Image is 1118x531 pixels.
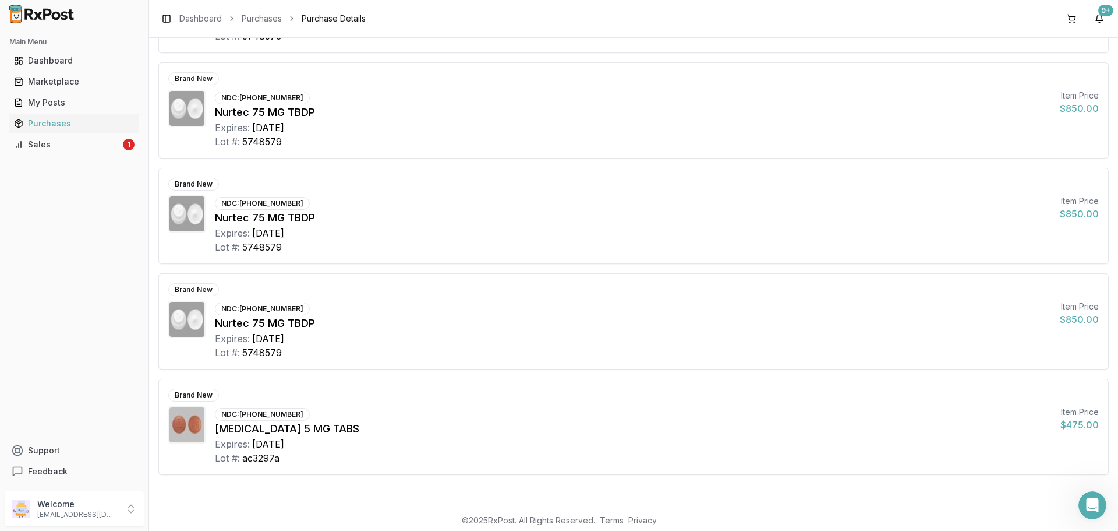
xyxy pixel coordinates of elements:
a: Dashboard [179,13,222,24]
div: Nurtec 75 MG TBDP [215,104,1050,121]
div: Brand New [168,389,219,402]
button: Sales1 [5,135,144,154]
div: Brand New [168,72,219,85]
img: User avatar [12,500,30,518]
div: Expires: [215,332,250,346]
iframe: Intercom live chat [1078,491,1106,519]
img: Nurtec 75 MG TBDP [169,91,204,126]
div: Marketplace [14,76,135,87]
div: [DATE] [252,226,284,240]
div: 5748579 [242,240,282,254]
div: ac3297a [242,451,279,465]
div: Expires: [215,121,250,135]
a: Purchases [9,113,139,134]
p: Welcome [37,498,118,510]
div: Sales [14,139,121,150]
img: Nurtec 75 MG TBDP [169,302,204,337]
nav: breadcrumb [179,13,366,24]
button: 9+ [1090,9,1109,28]
div: Item Price [1060,301,1099,312]
div: Lot #: [215,346,240,360]
div: [DATE] [252,121,284,135]
div: Brand New [168,283,219,296]
a: Sales1 [9,134,139,155]
div: [DATE] [252,437,284,451]
div: 1 [123,139,135,150]
a: Dashboard [9,50,139,71]
button: Feedback [5,461,144,482]
div: $850.00 [1060,101,1099,115]
div: Dashboard [14,55,135,66]
button: Dashboard [5,51,144,70]
div: Item Price [1060,406,1099,418]
div: Brand New [168,178,219,191]
button: Support [5,440,144,461]
img: Nurtec 75 MG TBDP [169,196,204,231]
img: Tradjenta 5 MG TABS [169,407,204,442]
div: NDC: [PHONE_NUMBER] [215,408,310,421]
button: Purchases [5,114,144,133]
h2: Main Menu [9,37,139,47]
div: 9+ [1098,5,1113,16]
a: My Posts [9,92,139,113]
div: Nurtec 75 MG TBDP [215,210,1050,226]
div: Item Price [1060,195,1099,207]
div: Item Price [1060,90,1099,101]
a: Marketplace [9,71,139,92]
button: My Posts [5,93,144,112]
div: Lot #: [215,240,240,254]
div: My Posts [14,97,135,108]
img: RxPost Logo [5,5,79,23]
span: Feedback [28,466,68,477]
div: $850.00 [1060,207,1099,221]
div: 5748579 [242,346,282,360]
div: [MEDICAL_DATA] 5 MG TABS [215,421,1051,437]
button: Marketplace [5,72,144,91]
div: Nurtec 75 MG TBDP [215,315,1050,332]
a: Privacy [628,515,657,525]
div: Lot #: [215,135,240,149]
div: Expires: [215,437,250,451]
div: NDC: [PHONE_NUMBER] [215,197,310,210]
p: [EMAIL_ADDRESS][DOMAIN_NAME] [37,510,118,519]
div: Lot #: [215,451,240,465]
div: NDC: [PHONE_NUMBER] [215,303,310,315]
div: 5748579 [242,135,282,149]
a: Purchases [242,13,282,24]
div: Expires: [215,226,250,240]
span: Purchase Details [302,13,366,24]
div: NDC: [PHONE_NUMBER] [215,92,310,104]
div: Purchases [14,118,135,129]
div: [DATE] [252,332,284,346]
a: Terms [600,515,624,525]
div: $475.00 [1060,418,1099,432]
div: $850.00 [1060,312,1099,326]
